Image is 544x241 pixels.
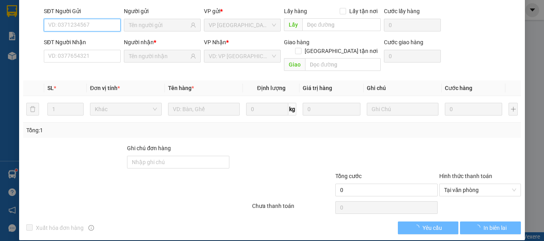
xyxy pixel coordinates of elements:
span: Giá trị hàng [303,85,332,91]
img: logo [3,5,38,40]
div: SĐT Người Nhận [44,38,121,47]
span: Giao [284,58,305,71]
input: Dọc đường [302,18,381,31]
input: Cước lấy hàng [384,19,441,31]
input: Dọc đường [305,58,381,71]
input: Tên người gửi [129,21,189,29]
label: Cước lấy hàng [384,8,420,14]
span: VP Phước Đông [209,19,276,31]
span: VP Nhận [204,39,226,45]
div: Người nhận [124,38,201,47]
span: 15:56:21 [DATE] [18,58,49,63]
strong: ĐỒNG PHƯỚC [63,4,109,11]
span: Yêu cầu [423,223,442,232]
div: Tổng: 1 [26,126,211,135]
button: Yêu cầu [398,221,459,234]
span: [PERSON_NAME]: [2,51,84,56]
span: info-circle [88,225,94,231]
span: Lấy [284,18,302,31]
span: user [190,53,196,59]
span: In biên lai [483,223,507,232]
span: loading [414,225,423,230]
input: Ghi chú đơn hàng [127,156,229,169]
button: plus [509,103,518,116]
span: Đơn vị tính [90,85,120,91]
span: SL [47,85,54,91]
span: Định lượng [257,85,285,91]
button: delete [26,103,39,116]
span: 01 Võ Văn Truyện, KP.1, Phường 2 [63,24,110,34]
th: Ghi chú [364,80,442,96]
label: Ghi chú đơn hàng [127,145,171,151]
input: 0 [445,103,502,116]
span: Lấy tận nơi [346,7,381,16]
span: Bến xe [GEOGRAPHIC_DATA] [63,13,107,23]
span: loading [475,225,483,230]
span: Hotline: 19001152 [63,35,98,40]
span: Lấy hàng [284,8,307,14]
div: SĐT Người Gửi [44,7,121,16]
span: Tại văn phòng [444,184,516,196]
div: VP gửi [204,7,281,16]
div: Chưa thanh toán [251,202,335,216]
span: ----------------------------------------- [22,43,98,49]
div: Người gửi [124,7,201,16]
input: Ghi Chú [367,103,438,116]
span: Cước hàng [445,85,472,91]
input: Tên người nhận [129,52,189,61]
label: Hình thức thanh toán [439,173,492,179]
span: [GEOGRAPHIC_DATA] tận nơi [301,47,381,55]
span: Giao hàng [284,39,309,45]
span: In ngày: [2,58,49,63]
span: Khác [95,103,157,115]
label: Cước giao hàng [384,39,423,45]
input: VD: Bàn, Ghế [168,103,240,116]
button: In biên lai [460,221,521,234]
span: Tổng cước [335,173,362,179]
input: 0 [303,103,360,116]
span: user [190,22,196,28]
span: kg [288,103,296,116]
span: Tên hàng [168,85,194,91]
span: Xuất hóa đơn hàng [33,223,87,232]
input: Cước giao hàng [384,50,441,63]
span: VPPD1109250020 [40,51,84,57]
